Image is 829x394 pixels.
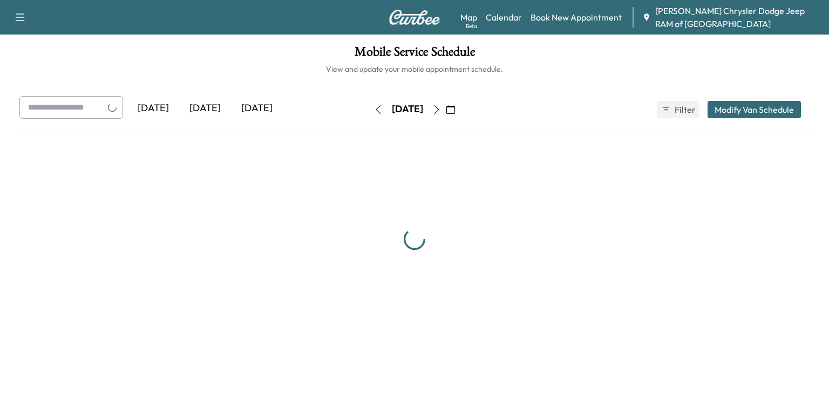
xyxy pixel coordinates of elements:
img: Curbee Logo [389,10,440,25]
div: [DATE] [179,96,231,121]
h1: Mobile Service Schedule [11,45,818,64]
a: Book New Appointment [531,11,622,24]
button: Filter [657,101,699,118]
div: [DATE] [392,103,423,116]
button: Modify Van Schedule [708,101,801,118]
span: [PERSON_NAME] Chrysler Dodge Jeep RAM of [GEOGRAPHIC_DATA] [655,4,820,30]
a: MapBeta [460,11,477,24]
div: [DATE] [127,96,179,121]
div: [DATE] [231,96,283,121]
span: Filter [675,103,694,116]
h6: View and update your mobile appointment schedule. [11,64,818,74]
div: Beta [466,22,477,30]
a: Calendar [486,11,522,24]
